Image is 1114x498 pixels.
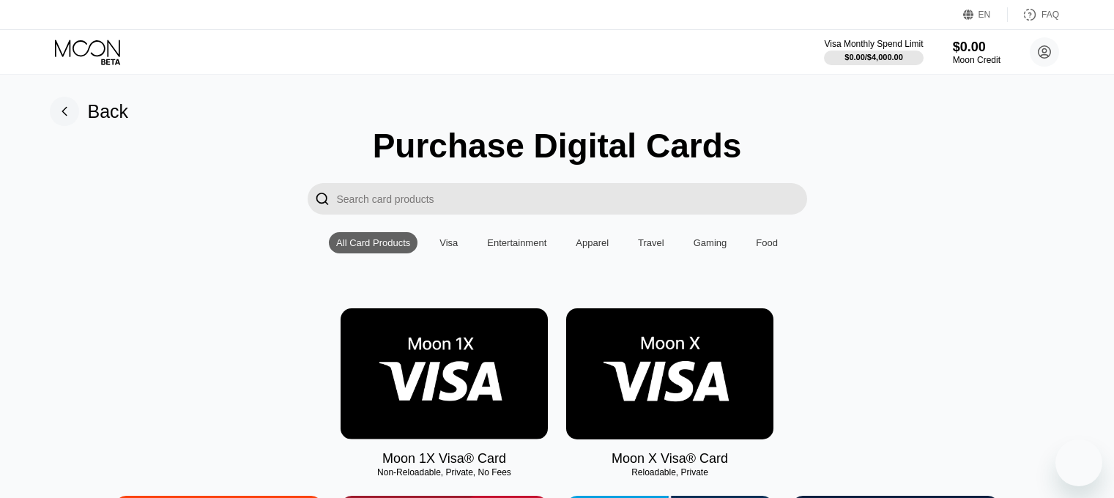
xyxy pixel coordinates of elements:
div: EN [979,10,991,20]
div: Entertainment [480,232,554,253]
div:  [308,183,337,215]
div: Visa Monthly Spend Limit$0.00/$4,000.00 [824,39,923,65]
div: Moon 1X Visa® Card [382,451,506,467]
div: All Card Products [336,237,410,248]
div: Apparel [568,232,616,253]
div: FAQ [1041,10,1059,20]
iframe: Nút để khởi chạy cửa sổ nhắn tin [1055,439,1102,486]
div: $0.00 [953,40,1000,55]
div: All Card Products [329,232,417,253]
div: Non-Reloadable, Private, No Fees [341,467,548,477]
div: Back [88,101,129,122]
input: Search card products [337,183,807,215]
div: Apparel [576,237,609,248]
div: Back [50,97,129,126]
div: $0.00 / $4,000.00 [844,53,903,62]
div:  [315,190,330,207]
div: EN [963,7,1008,22]
div: Visa [439,237,458,248]
div: Gaming [694,237,727,248]
div: Entertainment [487,237,546,248]
div: Travel [638,237,664,248]
div: Purchase Digital Cards [373,126,742,166]
div: Gaming [686,232,735,253]
div: Food [749,232,785,253]
div: FAQ [1008,7,1059,22]
div: Moon Credit [953,55,1000,65]
div: Travel [631,232,672,253]
div: Visa Monthly Spend Limit [824,39,923,49]
div: Reloadable, Private [566,467,773,477]
div: $0.00Moon Credit [953,40,1000,65]
div: Visa [432,232,465,253]
div: Moon X Visa® Card [612,451,728,467]
div: Food [756,237,778,248]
